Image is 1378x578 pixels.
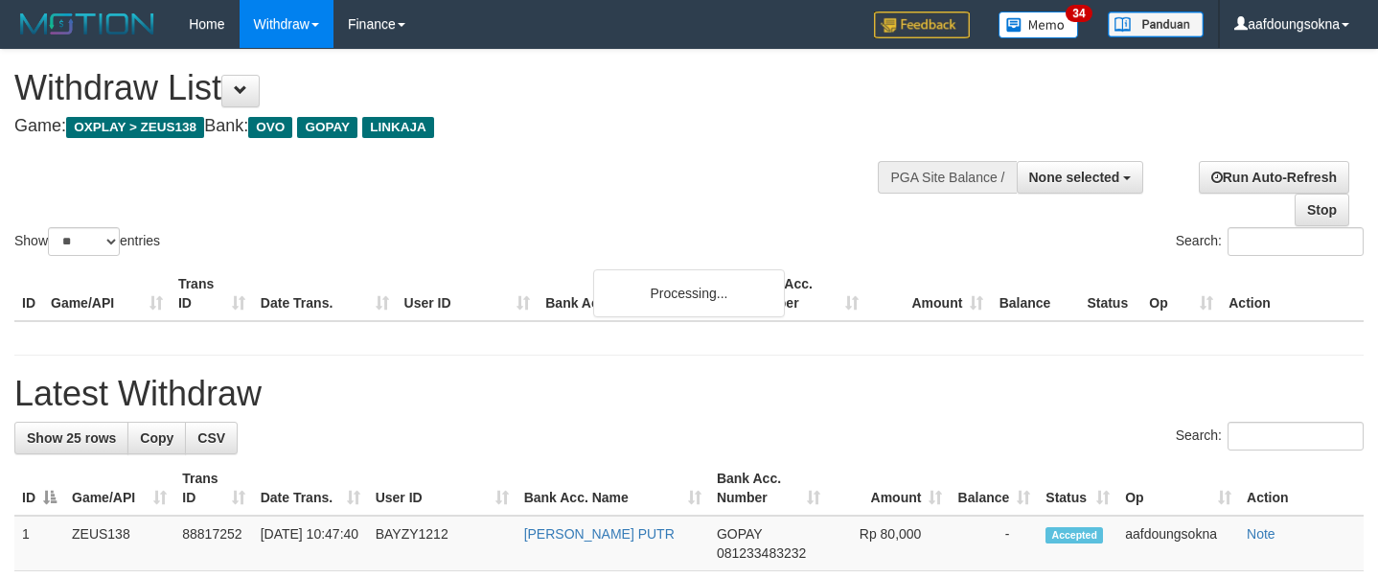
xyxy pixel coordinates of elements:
th: Date Trans.: activate to sort column ascending [253,461,368,516]
img: Button%20Memo.svg [999,12,1079,38]
th: User ID: activate to sort column ascending [368,461,517,516]
span: OVO [248,117,292,138]
td: 1 [14,516,64,571]
th: Status: activate to sort column ascending [1038,461,1117,516]
span: CSV [197,430,225,446]
th: Action [1221,266,1364,321]
a: Stop [1295,194,1349,226]
td: ZEUS138 [64,516,174,571]
td: 88817252 [174,516,252,571]
h1: Latest Withdraw [14,375,1364,413]
span: LINKAJA [362,117,434,138]
h1: Withdraw List [14,69,900,107]
th: Balance [991,266,1079,321]
a: Run Auto-Refresh [1199,161,1349,194]
a: [PERSON_NAME] PUTR [524,526,675,542]
div: Processing... [593,269,785,317]
span: 34 [1066,5,1091,22]
a: Show 25 rows [14,422,128,454]
th: Trans ID: activate to sort column ascending [174,461,252,516]
span: GOPAY [297,117,357,138]
th: Date Trans. [253,266,397,321]
a: CSV [185,422,238,454]
a: Copy [127,422,186,454]
th: Game/API: activate to sort column ascending [64,461,174,516]
img: MOTION_logo.png [14,10,160,38]
td: BAYZY1212 [368,516,517,571]
button: None selected [1017,161,1144,194]
h4: Game: Bank: [14,117,900,136]
th: Trans ID [171,266,253,321]
span: None selected [1029,170,1120,185]
label: Search: [1176,422,1364,451]
th: ID [14,266,43,321]
td: Rp 80,000 [828,516,951,571]
td: [DATE] 10:47:40 [253,516,368,571]
th: ID: activate to sort column descending [14,461,64,516]
th: Status [1079,266,1141,321]
th: Amount: activate to sort column ascending [828,461,951,516]
th: Bank Acc. Name: activate to sort column ascending [517,461,709,516]
select: Showentries [48,227,120,256]
label: Show entries [14,227,160,256]
span: Copy 081233483232 to clipboard [717,545,806,561]
th: Bank Acc. Name [538,266,740,321]
th: Game/API [43,266,171,321]
span: Accepted [1045,527,1103,543]
th: Balance: activate to sort column ascending [950,461,1038,516]
div: PGA Site Balance / [878,161,1016,194]
th: Bank Acc. Number: activate to sort column ascending [709,461,828,516]
span: Show 25 rows [27,430,116,446]
td: - [950,516,1038,571]
a: Note [1247,526,1275,542]
th: Amount [866,266,992,321]
th: Action [1239,461,1364,516]
span: Copy [140,430,173,446]
th: Op: activate to sort column ascending [1117,461,1239,516]
th: Op [1141,266,1221,321]
input: Search: [1228,227,1364,256]
th: User ID [397,266,539,321]
th: Bank Acc. Number [741,266,866,321]
img: panduan.png [1108,12,1204,37]
label: Search: [1176,227,1364,256]
span: OXPLAY > ZEUS138 [66,117,204,138]
td: aafdoungsokna [1117,516,1239,571]
input: Search: [1228,422,1364,451]
span: GOPAY [717,526,762,542]
img: Feedback.jpg [874,12,970,38]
